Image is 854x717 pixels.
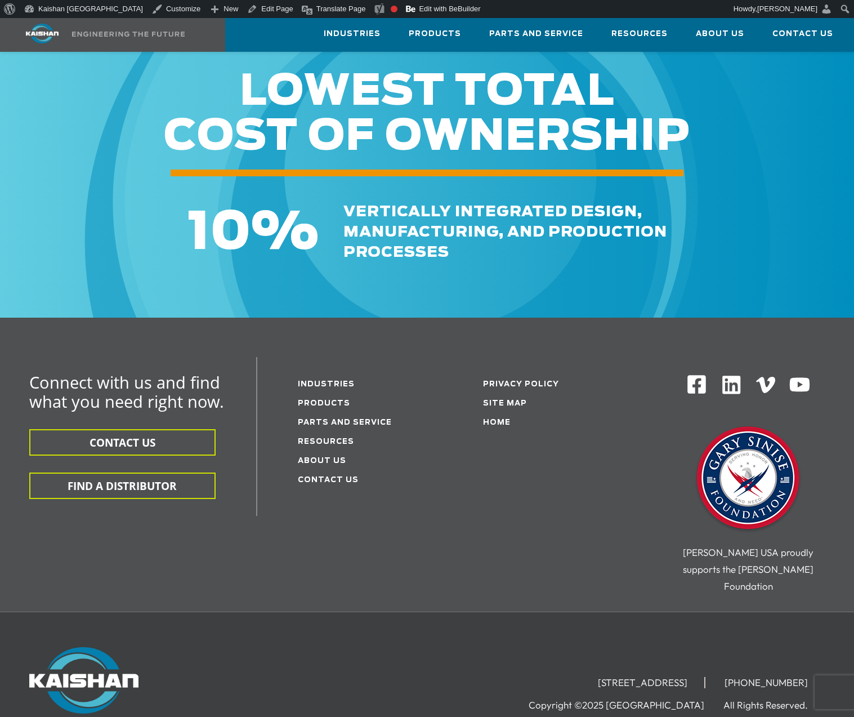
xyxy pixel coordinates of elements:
[324,28,381,41] span: Industries
[409,19,461,49] a: Products
[529,700,721,711] li: Copyright ©2025 [GEOGRAPHIC_DATA]
[298,457,346,465] a: About Us
[708,677,825,688] li: [PHONE_NUMBER]
[298,438,354,446] a: Resources
[772,28,833,41] span: Contact Us
[343,204,667,260] span: vertically integrated design, manufacturing, and production processes
[298,400,350,407] a: Products
[29,429,216,456] button: CONTACT US
[611,28,668,41] span: Resources
[72,32,185,37] img: Engineering the future
[324,19,381,49] a: Industries
[772,19,833,49] a: Contact Us
[251,207,319,259] span: %
[756,377,775,393] img: Vimeo
[721,374,743,396] img: Linkedin
[489,28,583,41] span: Parts and Service
[789,374,811,396] img: Youtube
[489,19,583,49] a: Parts and Service
[683,546,813,592] span: [PERSON_NAME] USA proudly supports the [PERSON_NAME] Foundation
[723,700,825,711] li: All Rights Reserved.
[696,19,744,49] a: About Us
[391,6,397,12] div: Focus keyphrase not set
[409,28,461,41] span: Products
[686,374,707,395] img: Facebook
[483,419,511,426] a: Home
[29,647,138,713] img: Kaishan
[298,476,359,484] a: Contact Us
[696,28,744,41] span: About Us
[483,381,559,388] a: Privacy Policy
[483,400,527,407] a: Site Map
[757,5,817,13] span: [PERSON_NAME]
[298,381,355,388] a: Industries
[611,19,668,49] a: Resources
[581,677,705,688] li: [STREET_ADDRESS]
[692,423,804,536] img: Gary Sinise Foundation
[29,371,224,412] span: Connect with us and find what you need right now.
[29,473,216,499] button: FIND A DISTRIBUTOR
[187,207,251,259] span: 10
[298,419,392,426] a: Parts and service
